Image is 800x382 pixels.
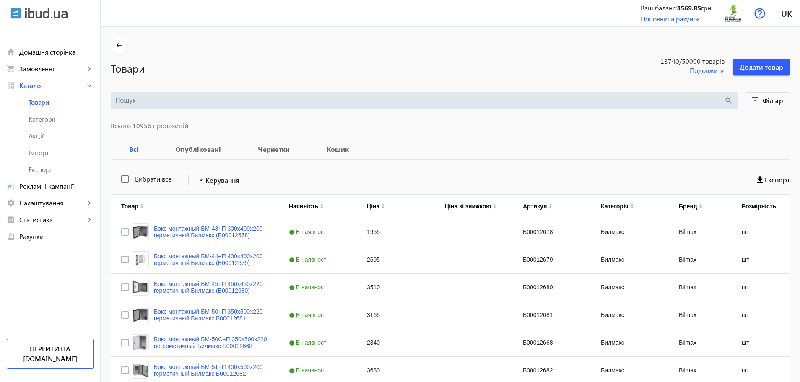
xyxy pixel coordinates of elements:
[289,339,330,346] span: В наявності
[25,8,68,19] img: ibud_text.svg
[513,329,591,356] div: Б00012668
[7,182,15,190] mat-icon: campaign
[7,48,15,56] mat-icon: home
[630,203,634,206] img: arrow-up.svg
[115,96,724,105] input: Пошук
[601,203,629,210] div: Категорія
[669,246,732,273] div: Bilmax
[591,329,669,356] div: Билмакс
[19,48,94,56] span: Домашня сторінка
[690,66,725,75] span: Подовжити
[19,232,94,241] span: Рахунки
[19,81,85,90] span: Каталог
[357,246,435,273] div: 2695
[513,274,591,301] div: Б00012680
[732,246,795,273] div: шт
[513,246,591,273] div: Б00012679
[197,176,205,185] mat-icon: arrow_drop_down
[493,206,496,209] img: arrow-down.svg
[111,329,795,357] div: Press SPACE to select this row.
[591,301,669,329] div: Билмакс
[289,229,330,235] span: В наявності
[154,308,269,322] a: Бокс монтажный БМ-50+П 350х500х220 герметичный Билмакс Б00012681
[154,364,269,377] a: Бокс монтажный БМ-51+П 400х500х200 герметичный Билмакс Б00012682
[493,203,496,206] img: arrow-up.svg
[669,218,732,246] div: Bilmax
[320,206,324,209] img: arrow-down.svg
[732,218,795,246] div: шт
[140,203,144,206] img: arrow-up.svg
[29,132,94,140] span: Акції
[732,274,795,301] div: шт
[591,246,669,273] div: Билмакс
[133,176,171,182] label: Вибрати все
[357,218,435,246] div: 1955
[745,92,790,109] button: Фільтр
[140,206,144,209] img: arrow-down.svg
[724,96,733,105] mat-icon: search
[679,57,725,66] span: /50000 товарів
[111,246,795,274] div: Press SPACE to select this row.
[7,216,15,224] mat-icon: analytics
[19,199,85,207] span: Налаштування
[513,301,591,329] div: Б00012681
[513,218,591,246] div: Б00012678
[29,98,94,107] span: Товари
[29,148,94,157] span: Імпорт
[7,81,15,90] mat-icon: grid_view
[641,14,700,23] a: Поповнити рахунок
[548,206,552,209] img: arrow-down.svg
[194,173,243,188] button: Керування
[85,216,94,224] mat-icon: keyboard_arrow_right
[523,203,547,210] div: Артикул
[763,96,783,105] span: Фільтр
[154,225,269,239] a: Бокс монтажный БМ-43+П 300х400х200 герметичный Билмакс (Б00012678)
[289,312,330,318] span: В наявності
[677,3,701,12] b: 3569.85
[445,203,491,210] div: Ціна зі знижкою
[320,203,324,206] img: arrow-up.svg
[289,203,318,210] div: Наявність
[111,274,795,301] div: Press SPACE to select this row.
[111,301,795,329] div: Press SPACE to select this row.
[733,59,790,75] button: Додати товар
[699,203,703,206] img: arrow-up.svg
[114,40,125,51] mat-icon: arrow_back
[754,8,765,19] img: help.svg
[630,206,634,209] img: arrow-down.svg
[740,62,783,72] span: Додати товар
[591,218,669,246] div: Билмакс
[205,175,239,185] span: Керування
[765,175,790,185] span: Експорт
[154,336,269,349] a: Бокс монтажный БМ-50С+П 350х500х220 негерметичный Билмакс Б00012668
[121,146,147,153] b: Всі
[781,8,792,18] span: uk
[641,3,711,13] div: Ваш баланс: грн
[7,65,15,73] mat-icon: shopping_cart
[154,281,269,294] a: Бокс монтажный БМ-45+П 450х450х220 герметичный Билмакс (Б00012680)
[381,206,385,209] img: arrow-down.svg
[357,274,435,301] div: 3510
[357,301,435,329] div: 3165
[19,216,85,224] span: Статистика
[154,253,269,266] a: Бокс монтажный БМ-44+П 400х400х200 герметичный Билмакс (Б00012679)
[85,81,94,90] mat-icon: keyboard_arrow_right
[318,146,357,153] b: Кошик
[249,146,298,153] b: Чернетки
[7,339,94,369] a: Перейти на [DOMAIN_NAME]
[289,284,330,291] span: В наявності
[742,203,776,210] div: Розмірність
[669,329,732,356] div: Bilmax
[7,232,15,241] mat-icon: receipt_long
[19,182,94,190] span: Рекламні кампанії
[7,199,15,207] mat-icon: settings
[167,146,229,153] b: Опубліковані
[732,301,795,329] div: шт
[289,367,330,374] span: В наявності
[10,8,21,19] img: ibud.svg
[121,203,138,210] div: Товар
[699,206,703,209] img: arrow-down.svg
[732,329,795,356] div: шт
[357,329,435,356] div: 2340
[591,274,669,301] div: Билмакс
